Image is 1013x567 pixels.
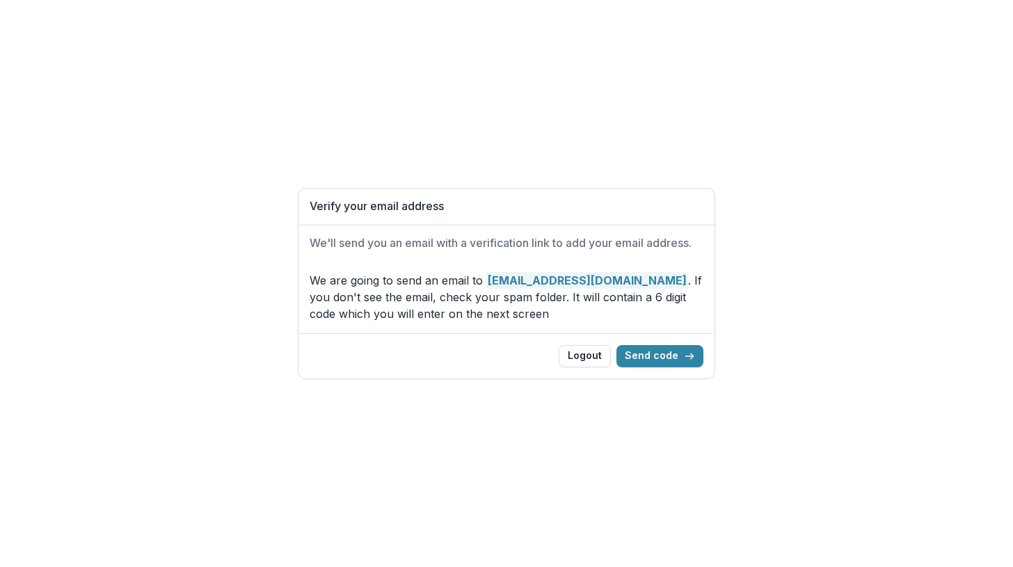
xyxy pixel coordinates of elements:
h2: We'll send you an email with a verification link to add your email address. [310,237,703,250]
button: Send code [616,345,703,367]
p: We are going to send an email to . If you don't see the email, check your spam folder. It will co... [310,272,703,322]
h1: Verify your email address [310,200,703,213]
button: Logout [559,345,611,367]
strong: [EMAIL_ADDRESS][DOMAIN_NAME] [486,272,688,289]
